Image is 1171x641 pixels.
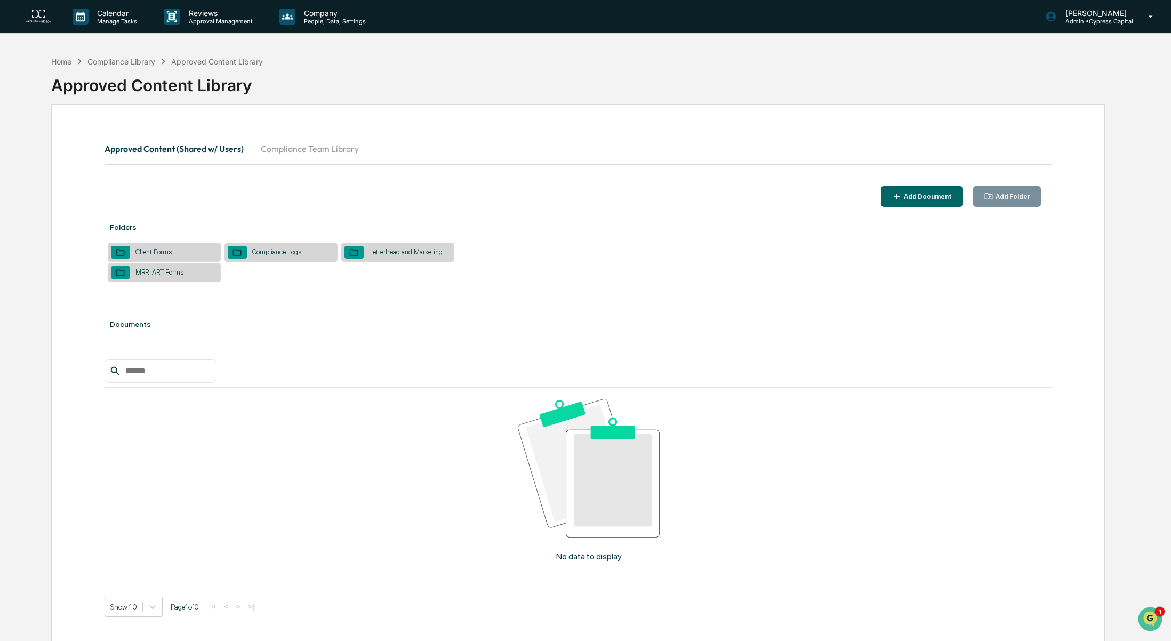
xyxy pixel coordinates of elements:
p: Approval Management [180,18,258,25]
div: Home [51,57,71,66]
div: secondary tabs example [105,136,1052,162]
div: Documents [105,309,1052,339]
button: See all [165,116,194,129]
img: 1746055101610-c473b297-6a78-478c-a979-82029cc54cd1 [21,174,30,182]
span: Page 1 of 0 [171,603,199,611]
div: Add Folder [993,193,1030,201]
span: Preclearance [21,218,69,228]
span: [DATE] [94,173,116,182]
button: >| [245,602,258,611]
div: Add Document [902,193,952,201]
div: 🖐️ [11,219,19,227]
div: Compliance Library [87,57,155,66]
img: Jack Rasmussen [11,163,28,180]
div: Past conversations [11,118,71,126]
span: • [89,173,92,182]
div: Compliance Logs [247,248,307,256]
div: Folders [105,212,1052,242]
div: Client Forms [130,248,177,256]
input: Clear [28,48,176,59]
span: [PERSON_NAME] [33,173,86,182]
div: Start new chat [48,81,175,92]
button: Add Document [881,186,963,207]
div: Approved Content Library [171,57,263,66]
img: 1746055101610-c473b297-6a78-478c-a979-82029cc54cd1 [21,145,30,154]
div: 🗄️ [77,219,86,227]
button: Compliance Team Library [252,136,367,162]
a: 🖐️Preclearance [6,213,73,233]
button: |< [207,602,219,611]
button: > [233,602,244,611]
span: Attestations [88,218,132,228]
div: 🔎 [11,239,19,247]
p: Calendar [89,9,142,18]
button: Approved Content (Shared w/ Users) [105,136,252,162]
p: [PERSON_NAME] [1057,9,1133,18]
img: 1746055101610-c473b297-6a78-478c-a979-82029cc54cd1 [11,81,30,100]
img: 8933085812038_c878075ebb4cc5468115_72.jpg [22,81,42,100]
img: Jack Rasmussen [11,134,28,151]
a: Powered byPylon [75,263,129,272]
a: 🗄️Attestations [73,213,137,233]
img: No data [518,399,660,538]
span: [PERSON_NAME] [33,145,86,153]
p: People, Data, Settings [295,18,371,25]
button: Add Folder [973,186,1041,207]
div: Approved Content Library [51,67,1105,95]
span: 4:11 PM [94,145,120,153]
div: Letterhead and Marketing [364,248,448,256]
span: • [89,145,92,153]
div: MRR-ART Forms [130,268,189,276]
p: Admin • Cypress Capital [1057,18,1133,25]
img: logo [26,10,51,24]
span: Pylon [106,264,129,272]
p: Reviews [180,9,258,18]
p: How can we help? [11,22,194,39]
p: Company [295,9,371,18]
a: 🔎Data Lookup [6,234,71,253]
iframe: Open customer support [1137,606,1166,635]
button: < [221,602,231,611]
div: We're available if you need us! [48,92,147,100]
span: Data Lookup [21,238,67,249]
p: Manage Tasks [89,18,142,25]
p: No data to display [556,551,622,562]
button: Start new chat [181,84,194,97]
